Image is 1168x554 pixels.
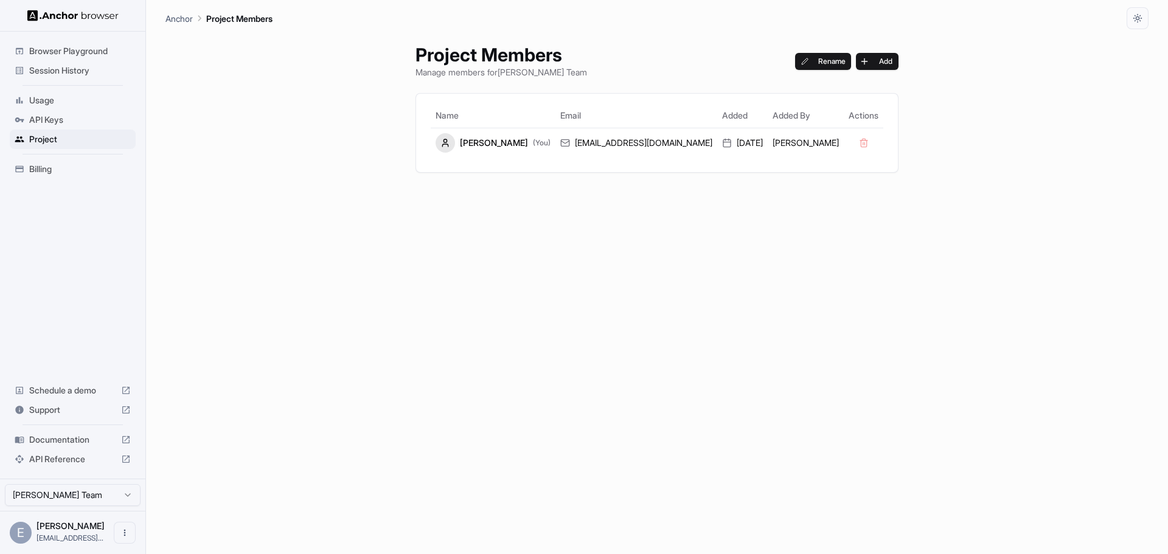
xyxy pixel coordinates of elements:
div: [DATE] [722,137,763,149]
span: Support [29,404,116,416]
span: API Reference [29,453,116,465]
span: (You) [533,138,551,148]
p: Anchor [165,12,193,25]
div: API Reference [10,449,136,469]
th: Name [431,103,555,128]
button: Rename [795,53,852,70]
span: Session History [29,64,131,77]
p: Manage members for [PERSON_NAME] Team [415,66,587,78]
th: Added By [768,103,844,128]
div: Schedule a demo [10,381,136,400]
div: E [10,522,32,544]
span: Documentation [29,434,116,446]
div: [PERSON_NAME] [436,133,551,153]
nav: breadcrumb [165,12,273,25]
button: Open menu [114,522,136,544]
div: Browser Playground [10,41,136,61]
span: Schedule a demo [29,384,116,396]
div: Documentation [10,430,136,449]
button: Add [856,53,899,70]
span: Billing [29,163,131,175]
span: API Keys [29,114,131,126]
div: Project [10,130,136,149]
div: Session History [10,61,136,80]
p: Project Members [206,12,273,25]
td: [PERSON_NAME] [768,128,844,158]
div: [EMAIL_ADDRESS][DOMAIN_NAME] [560,137,712,149]
span: Eric Lieb [36,521,105,531]
div: API Keys [10,110,136,130]
th: Actions [844,103,883,128]
span: Project [29,133,131,145]
span: Browser Playground [29,45,131,57]
h1: Project Members [415,44,587,66]
img: Anchor Logo [27,10,119,21]
th: Email [555,103,717,128]
div: Usage [10,91,136,110]
span: zero.brz@gmail.com [36,533,103,542]
div: Billing [10,159,136,179]
span: Usage [29,94,131,106]
th: Added [717,103,768,128]
div: Support [10,400,136,420]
